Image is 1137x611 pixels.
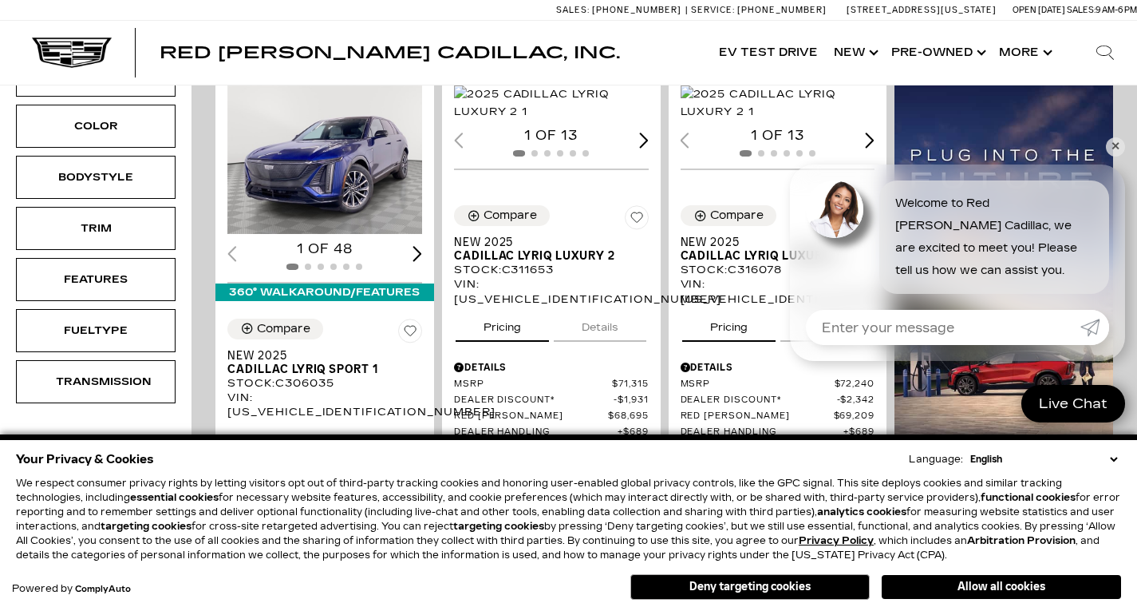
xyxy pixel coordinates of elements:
a: Red [PERSON_NAME] $68,695 [454,411,649,423]
div: Bodystyle [56,169,136,186]
span: Red [PERSON_NAME] Cadillac, Inc. [160,43,620,62]
div: Search [1073,21,1137,85]
div: 1 / 2 [454,85,652,121]
button: pricing tab [230,419,323,454]
span: $68,695 [608,411,649,423]
a: Red [PERSON_NAME] $69,209 [681,411,875,423]
div: TransmissionTransmission [16,360,176,403]
span: $2,342 [837,395,875,407]
span: Your Privacy & Cookies [16,448,154,470]
a: Dealer Discount* $1,931 [454,395,649,407]
div: VIN: [US_VEHICLE_IDENTIFICATION_NUMBER] [681,277,875,306]
div: FeaturesFeatures [16,258,176,301]
input: Enter your message [806,310,1080,345]
span: Cadillac LYRIQ Sport 1 [227,363,410,376]
span: Service: [691,5,735,15]
a: EV Test Drive [711,21,826,85]
img: Cadillac Dark Logo with Cadillac White Text [32,38,112,68]
a: Service: [PHONE_NUMBER] [685,6,831,14]
a: Live Chat [1021,385,1125,423]
span: MSRP [454,379,612,391]
div: Stock : C311653 [454,263,649,277]
div: Language: [909,454,963,464]
button: Compare Vehicle [227,319,323,339]
button: details tab [780,307,873,342]
div: 360° WalkAround/Features [215,284,434,301]
div: 1 / 2 [227,85,425,234]
div: Trim [56,220,136,237]
span: Dealer Handling [681,427,844,438]
span: Cadillac LYRIQ Luxury 2 [681,249,863,263]
button: Compare Vehicle [454,205,550,226]
span: Sales: [556,5,590,15]
a: Dealer Handling $689 [454,427,649,438]
button: Compare Vehicle [681,205,776,226]
strong: targeting cookies [453,521,544,532]
span: $69,209 [834,411,875,423]
span: New 2025 [227,349,410,363]
strong: targeting cookies [101,521,191,532]
span: $689 [843,427,874,438]
div: Stock : C306035 [227,376,422,391]
span: Red [PERSON_NAME] [681,411,834,423]
span: Open [DATE] [1013,5,1065,15]
a: Dealer Discount* $2,342 [681,395,875,407]
a: MSRP $72,240 [681,379,875,391]
div: Next slide [866,133,875,148]
a: Sales: [PHONE_NUMBER] [556,6,685,14]
div: Compare [257,322,310,336]
a: New [826,21,883,85]
span: Dealer Discount* [681,395,837,407]
span: 9 AM-6 PM [1096,5,1137,15]
div: Fueltype [56,322,136,339]
span: New 2025 [454,236,637,249]
div: 1 / 2 [681,85,878,121]
strong: essential cookies [130,492,219,503]
strong: functional cookies [981,492,1076,503]
div: Features [56,271,136,288]
div: Pricing Details - New 2025 Cadillac LYRIQ Luxury 2 [454,360,649,375]
span: Red [PERSON_NAME] [454,411,608,423]
span: Live Chat [1031,395,1115,413]
span: Sales: [1067,5,1096,15]
span: [PHONE_NUMBER] [592,5,681,15]
div: Welcome to Red [PERSON_NAME] Cadillac, we are excited to meet you! Please tell us how we can assi... [879,181,1109,294]
div: VIN: [US_VEHICLE_IDENTIFICATION_NUMBER] [454,277,649,306]
div: Transmission [56,373,136,391]
a: MSRP $71,315 [454,379,649,391]
a: New 2025Cadillac LYRIQ Luxury 2 [681,236,875,263]
a: New 2025Cadillac LYRIQ Sport 1 [227,349,422,376]
img: 2025 Cadillac LYRIQ Luxury 2 1 [454,85,652,121]
div: Next slide [639,133,649,148]
a: [STREET_ADDRESS][US_STATE] [847,5,997,15]
div: Compare [710,208,764,223]
button: details tab [554,307,646,342]
button: Deny targeting cookies [630,574,870,600]
span: $72,240 [835,379,875,391]
div: Powered by [12,584,131,594]
button: More [991,21,1057,85]
div: 1 of 48 [227,240,422,258]
select: Language Select [966,452,1121,466]
img: 2025 Cadillac LYRIQ Luxury 2 1 [681,85,878,121]
a: Pre-Owned [883,21,991,85]
div: Color [56,117,136,135]
button: Save Vehicle [398,319,422,349]
div: BodystyleBodystyle [16,156,176,199]
button: pricing tab [682,307,776,342]
span: Cadillac LYRIQ Luxury 2 [454,249,637,263]
div: Next slide [413,246,422,261]
span: [PHONE_NUMBER] [737,5,827,15]
div: 1 of 13 [454,127,649,145]
div: Pricing Details - New 2025 Cadillac LYRIQ Luxury 2 [681,360,875,375]
div: TrimTrim [16,207,176,250]
div: ColorColor [16,105,176,148]
u: Privacy Policy [799,535,874,546]
a: New 2025Cadillac LYRIQ Luxury 2 [454,236,649,263]
a: Dealer Handling $689 [681,427,875,438]
a: Red [PERSON_NAME] Cadillac, Inc. [160,45,620,61]
div: Stock : C316078 [681,263,875,277]
span: $689 [618,427,649,438]
button: Save Vehicle [625,205,649,236]
span: $1,931 [614,395,649,407]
